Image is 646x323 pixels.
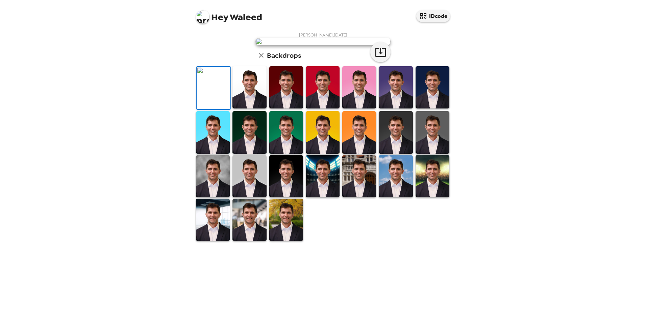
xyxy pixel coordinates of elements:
[299,32,347,38] span: [PERSON_NAME] , [DATE]
[196,7,262,22] span: Waleed
[196,10,209,24] img: profile pic
[267,50,301,61] h6: Backdrops
[197,67,230,109] img: Original
[255,38,391,45] img: user
[211,11,228,23] span: Hey
[416,10,450,22] button: IDcode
